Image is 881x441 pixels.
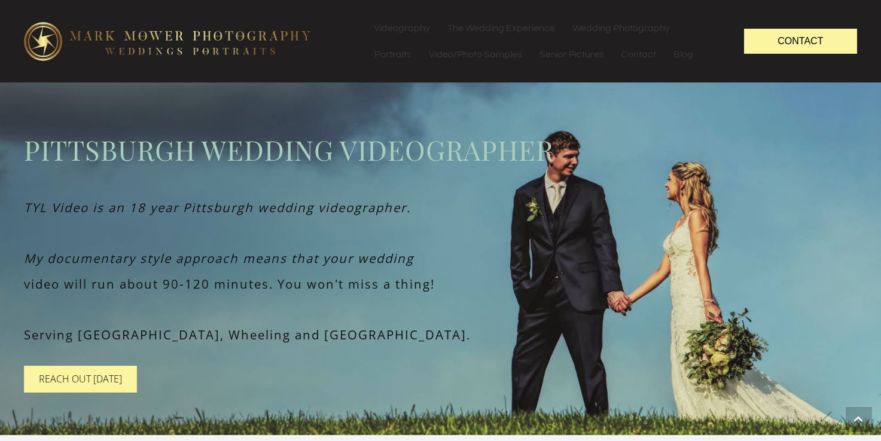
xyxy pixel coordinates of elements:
a: Videography [365,15,438,41]
nav: Menu [365,15,720,68]
span: Contact [778,36,823,46]
p: Serving [GEOGRAPHIC_DATA], Wheeling and [GEOGRAPHIC_DATA]. [24,325,857,345]
a: Wedding Photography [564,15,678,41]
a: Video/Photo Samples [420,41,531,68]
a: Senior Pictures [531,41,612,68]
a: Contact [613,41,664,68]
img: logo-edit1 [24,22,311,60]
a: Reach Out [DATE] [24,366,137,393]
a: The Wedding Experience [439,15,563,41]
span: Pittsburgh wedding videographer [24,131,857,169]
a: Blog [665,41,702,68]
em: My documentary style approach means that your wedding [24,250,414,267]
a: Contact [744,29,857,53]
span: Reach Out [DATE] [39,372,122,385]
em: TYL Video is an 18 year Pittsburgh wedding videographer. [24,199,411,216]
a: Portraits [366,41,420,68]
p: video will run about 90-120 minutes. You won't miss a thing! [24,274,857,294]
